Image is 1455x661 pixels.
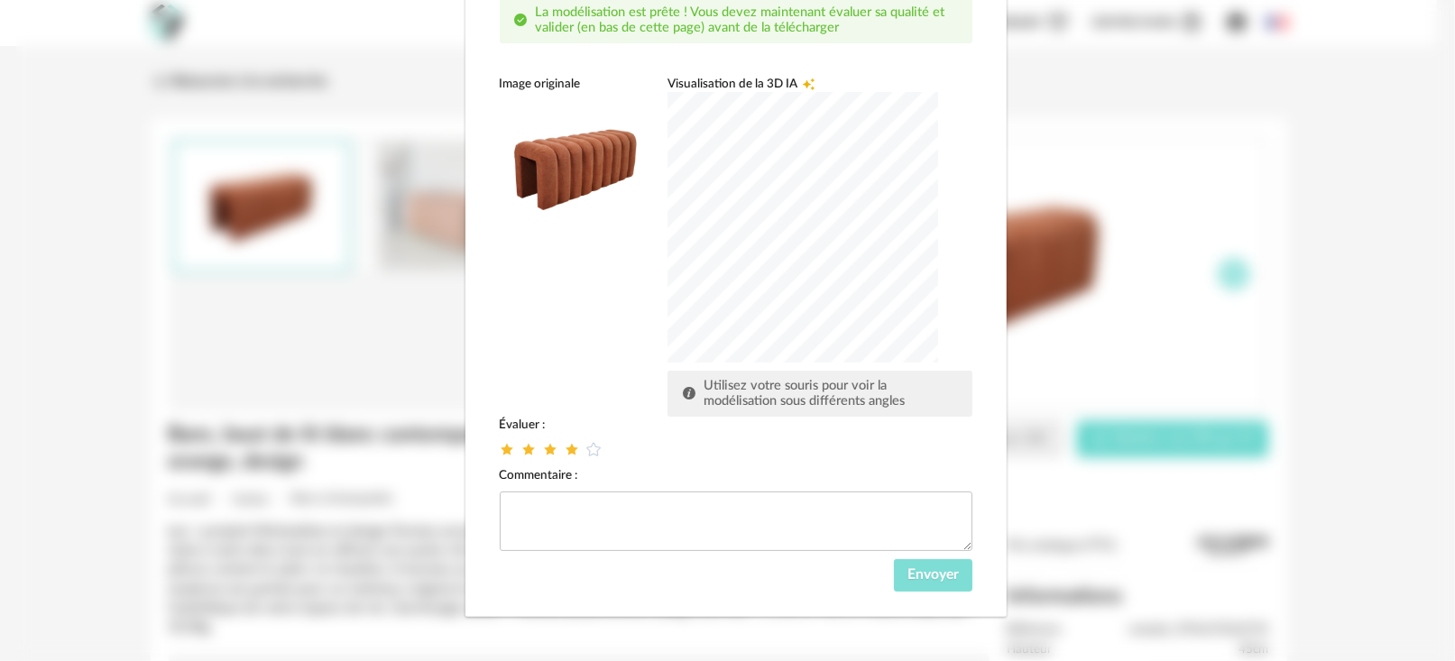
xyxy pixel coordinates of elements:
div: Commentaire : [500,467,972,483]
span: Envoyer [907,567,959,582]
img: neutral background [500,92,652,244]
div: Image originale [500,76,652,92]
span: Utilisez votre souris pour voir la modélisation sous différents angles [704,379,905,409]
button: Envoyer [894,559,972,592]
span: Creation icon [802,76,815,92]
div: Évaluer : [500,417,972,433]
span: Visualisation de la 3D IA [668,76,797,92]
span: La modélisation est prête ! Vous devez maintenant évaluer sa qualité et valider (en bas de cette ... [536,5,945,35]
